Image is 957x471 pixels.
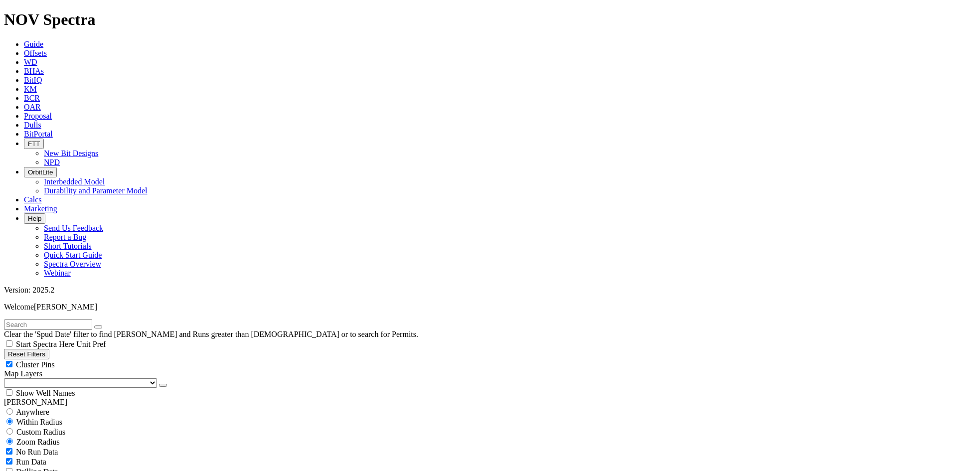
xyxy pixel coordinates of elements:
[44,260,101,268] a: Spectra Overview
[34,303,97,311] span: [PERSON_NAME]
[24,103,41,111] a: OAR
[24,130,53,138] a: BitPortal
[16,360,55,369] span: Cluster Pins
[16,458,46,466] span: Run Data
[16,408,49,416] span: Anywhere
[4,398,953,407] div: [PERSON_NAME]
[28,140,40,148] span: FTT
[16,418,62,426] span: Within Radius
[4,303,953,312] p: Welcome
[28,215,41,222] span: Help
[4,319,92,330] input: Search
[24,167,57,177] button: OrbitLite
[16,389,75,397] span: Show Well Names
[24,204,57,213] a: Marketing
[16,438,60,446] span: Zoom Radius
[24,85,37,93] a: KM
[24,213,45,224] button: Help
[16,428,65,436] span: Custom Radius
[24,195,42,204] a: Calcs
[16,340,74,348] span: Start Spectra Here
[6,340,12,347] input: Start Spectra Here
[24,40,43,48] a: Guide
[44,233,86,241] a: Report a Bug
[44,186,148,195] a: Durability and Parameter Model
[44,269,71,277] a: Webinar
[24,49,47,57] a: Offsets
[4,330,418,338] span: Clear the 'Spud Date' filter to find [PERSON_NAME] and Runs greater than [DEMOGRAPHIC_DATA] or to...
[16,448,58,456] span: No Run Data
[44,242,92,250] a: Short Tutorials
[44,177,105,186] a: Interbedded Model
[24,94,40,102] a: BCR
[4,369,42,378] span: Map Layers
[24,112,52,120] a: Proposal
[76,340,106,348] span: Unit Pref
[4,349,49,359] button: Reset Filters
[4,286,953,295] div: Version: 2025.2
[4,10,953,29] h1: NOV Spectra
[44,158,60,166] a: NPD
[24,76,42,84] a: BitIQ
[44,149,98,157] a: New Bit Designs
[44,251,102,259] a: Quick Start Guide
[44,224,103,232] a: Send Us Feedback
[28,168,53,176] span: OrbitLite
[24,121,41,129] a: Dulls
[24,58,37,66] a: WD
[24,139,44,149] button: FTT
[24,67,44,75] a: BHAs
